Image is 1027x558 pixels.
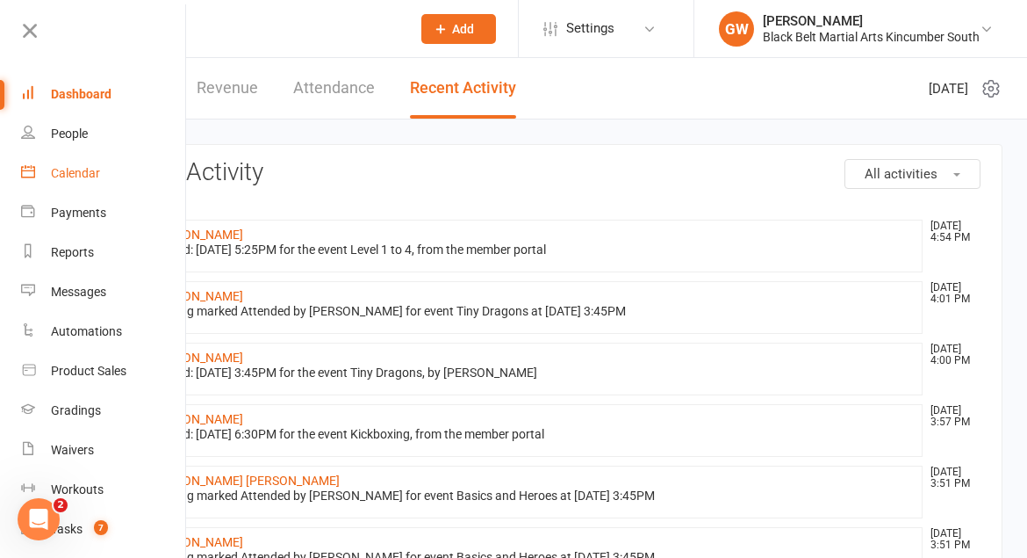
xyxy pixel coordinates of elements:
[51,364,126,378] div: Product Sales
[149,412,243,426] a: [PERSON_NAME]
[922,282,980,305] time: [DATE] 4:01 PM
[763,13,980,29] div: [PERSON_NAME]
[149,351,243,365] a: [PERSON_NAME]
[922,344,980,366] time: [DATE] 4:00 PM
[763,29,980,45] div: Black Belt Martial Arts Kincumber South
[51,403,101,417] div: Gradings
[106,159,980,186] h3: Recent Activity
[149,535,243,549] a: [PERSON_NAME]
[21,193,187,233] a: Payments
[51,245,94,259] div: Reports
[410,58,516,119] a: Recent Activity
[566,9,614,48] span: Settings
[21,272,187,312] a: Messages
[51,324,122,338] div: Automations
[149,243,915,257] div: Booked: [DATE] 5:25PM for the event Level 1 to 4, from the member portal
[293,58,375,119] a: Attendance
[149,304,915,319] div: Booking marked Attended by [PERSON_NAME] for event Tiny Dragons at [DATE] 3:45PM
[21,391,187,431] a: Gradings
[929,78,968,99] span: [DATE]
[197,58,258,119] a: Revenue
[51,166,100,180] div: Calendar
[21,233,187,272] a: Reports
[21,75,187,114] a: Dashboard
[922,221,980,243] time: [DATE] 4:54 PM
[844,159,980,189] button: All activities
[51,482,104,496] div: Workouts
[21,312,187,351] a: Automations
[21,510,187,549] a: Tasks 7
[149,489,915,504] div: Booking marked Attended by [PERSON_NAME] for event Basics and Heroes at [DATE] 3:45PM
[104,17,399,41] input: Search...
[922,528,980,551] time: [DATE] 3:51 PM
[21,114,187,154] a: People
[149,474,340,488] a: [PERSON_NAME] [PERSON_NAME]
[51,522,83,536] div: Tasks
[452,22,474,36] span: Add
[94,520,108,535] span: 7
[149,289,243,303] a: [PERSON_NAME]
[51,206,106,220] div: Payments
[51,285,106,299] div: Messages
[922,467,980,489] time: [DATE] 3:51 PM
[421,14,496,44] button: Add
[149,228,243,242] a: [PERSON_NAME]
[21,470,187,510] a: Workouts
[922,405,980,428] time: [DATE] 3:57 PM
[51,87,111,101] div: Dashboard
[51,443,94,457] div: Waivers
[54,498,68,512] span: 2
[865,166,937,182] span: All activities
[18,498,60,540] iframe: Intercom live chat
[149,427,915,442] div: Booked: [DATE] 6:30PM for the event Kickboxing, from the member portal
[719,11,754,47] div: GW
[21,154,187,193] a: Calendar
[51,127,88,141] div: People
[21,431,187,470] a: Waivers
[149,366,915,380] div: Booked: [DATE] 3:45PM for the event Tiny Dragons, by [PERSON_NAME]
[21,351,187,391] a: Product Sales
